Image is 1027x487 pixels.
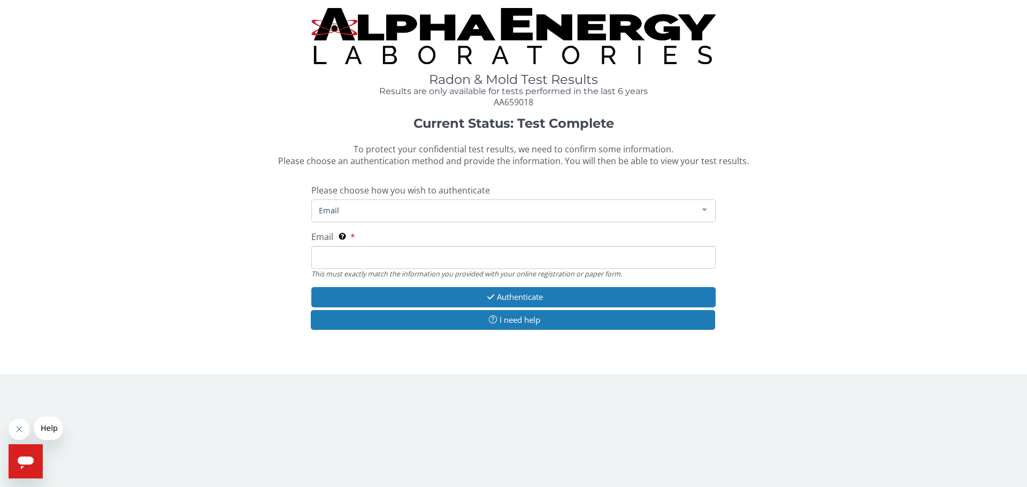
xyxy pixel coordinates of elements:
[278,143,749,167] span: To protect your confidential test results, we need to confirm some information. Please choose an ...
[9,419,30,440] iframe: Close message
[311,87,716,96] h4: Results are only available for tests performed in the last 6 years
[311,73,716,87] h1: Radon & Mold Test Results
[9,444,43,478] iframe: Button to launch messaging window
[311,287,716,307] button: Authenticate
[311,269,716,279] div: This must exactly match the information you provided with your online registration or paper form.
[311,184,490,196] span: Please choose how you wish to authenticate
[413,115,614,131] strong: Current Status: Test Complete
[311,231,333,243] span: Email
[316,204,694,216] span: Email
[311,310,715,330] button: I need help
[311,8,716,64] img: TightCrop.jpg
[494,96,533,108] span: AA659018
[34,416,63,440] iframe: Message from company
